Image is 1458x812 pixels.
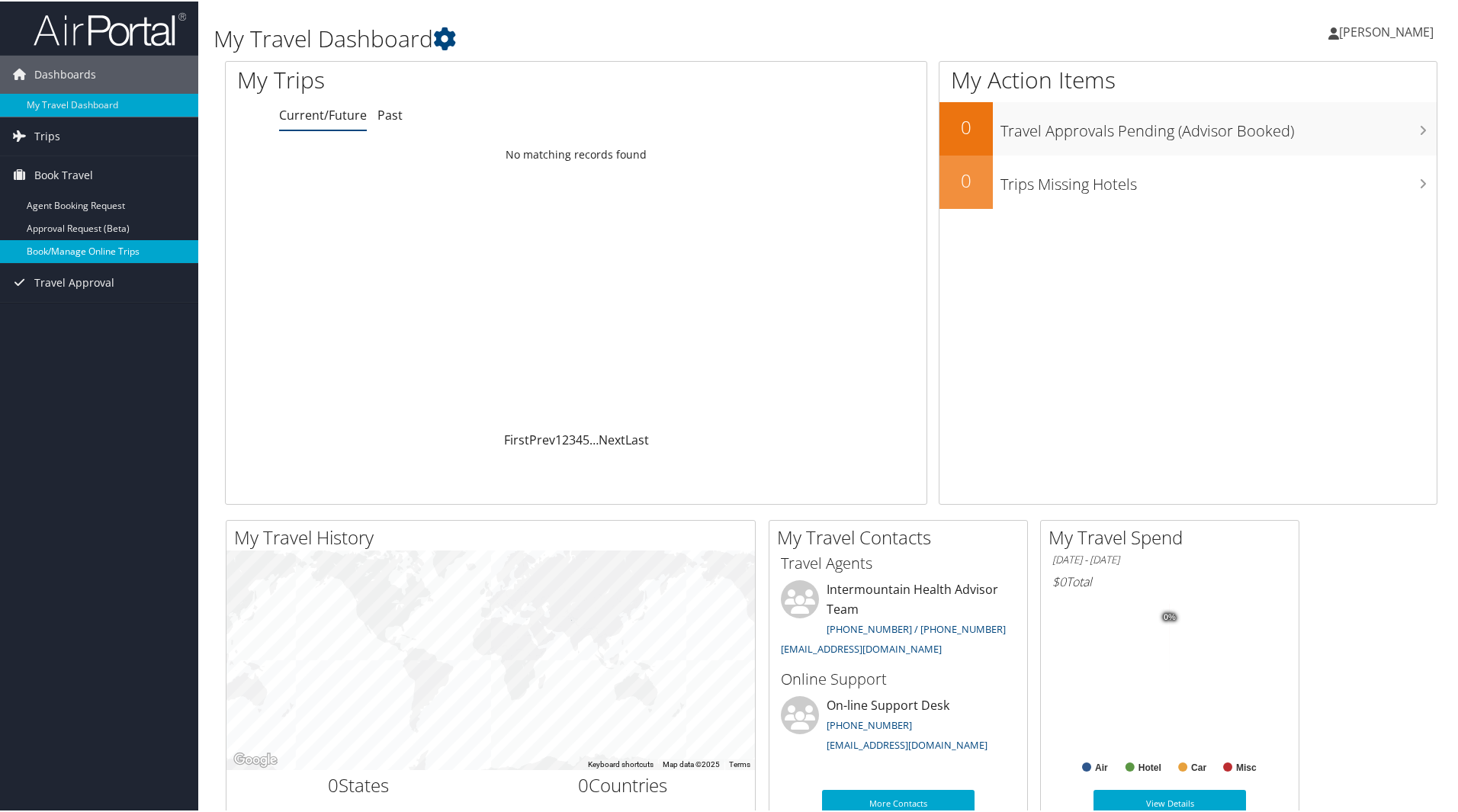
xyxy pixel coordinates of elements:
td: No matching records found [226,140,927,167]
h2: Countries [503,771,744,797]
h3: Travel Agents [781,551,1016,573]
span: … [589,430,599,447]
h1: My Trips [237,63,623,95]
a: 5 [583,430,589,447]
a: 2 [562,430,569,447]
a: 0Trips Missing Hotels [939,154,1437,207]
li: Intermountain Health Advisor Team [773,579,1023,660]
h3: Trips Missing Hotels [1000,165,1437,194]
a: [EMAIL_ADDRESS][DOMAIN_NAME] [827,737,988,750]
span: 0 [328,771,339,796]
span: Dashboards [34,54,96,92]
span: Map data ©2025 [663,759,720,767]
span: Trips [34,116,60,154]
li: On-line Support Desk [773,695,1023,757]
text: Misc [1236,761,1257,772]
span: 0 [578,771,589,796]
a: Prev [529,430,555,447]
h3: Online Support [781,667,1016,688]
a: [PHONE_NUMBER] / [PHONE_NUMBER] [827,621,1006,634]
h2: 0 [939,166,993,192]
a: 4 [576,430,583,447]
h2: My Travel History [234,523,755,549]
a: [PHONE_NUMBER] [827,717,912,730]
text: Air [1095,761,1108,772]
span: Travel Approval [34,262,114,300]
tspan: 0% [1164,611,1176,621]
a: [EMAIL_ADDRESS][DOMAIN_NAME] [781,640,942,654]
h3: Travel Approvals Pending (Advisor Booked) [1000,111,1437,140]
span: $0 [1052,572,1066,589]
a: Last [625,430,649,447]
h1: My Travel Dashboard [214,21,1037,53]
img: Google [230,749,281,769]
h6: Total [1052,572,1287,589]
a: Terms (opens in new tab) [729,759,750,767]
img: airportal-logo.png [34,10,186,46]
a: Current/Future [279,105,367,122]
h6: [DATE] - [DATE] [1052,551,1287,566]
button: Keyboard shortcuts [588,758,654,769]
a: 0Travel Approvals Pending (Advisor Booked) [939,101,1437,154]
span: [PERSON_NAME] [1339,22,1434,39]
a: Next [599,430,625,447]
span: Book Travel [34,155,93,193]
text: Car [1191,761,1206,772]
a: Past [377,105,403,122]
h2: My Travel Contacts [777,523,1027,549]
a: Open this area in Google Maps (opens a new window) [230,749,281,769]
h2: States [238,771,480,797]
h2: 0 [939,113,993,139]
a: 1 [555,430,562,447]
h1: My Action Items [939,63,1437,95]
a: 3 [569,430,576,447]
a: First [504,430,529,447]
text: Hotel [1138,761,1161,772]
h2: My Travel Spend [1049,523,1299,549]
a: [PERSON_NAME] [1328,8,1449,53]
